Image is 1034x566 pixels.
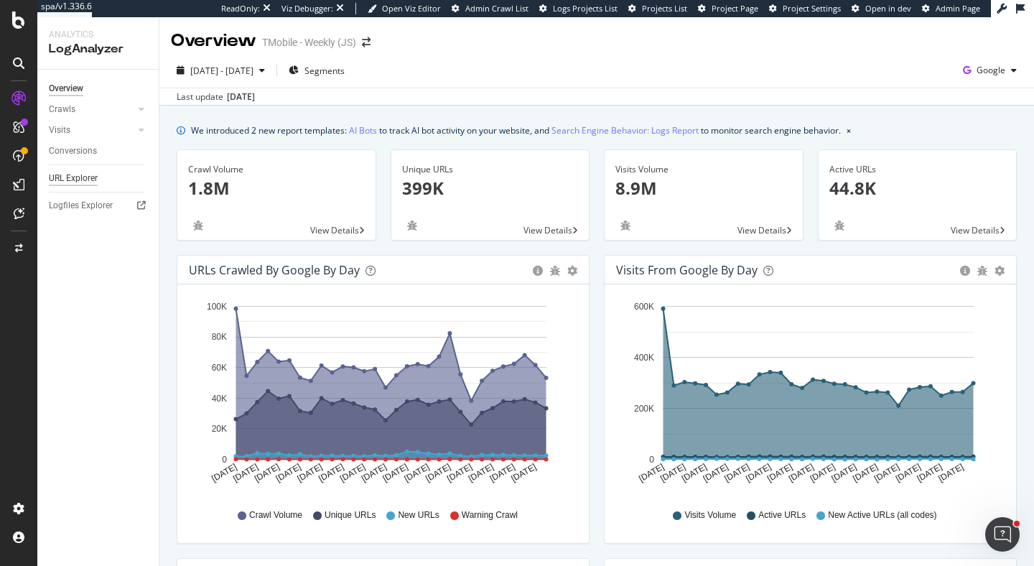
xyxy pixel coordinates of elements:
[49,198,113,213] div: Logfiles Explorer
[49,123,70,138] div: Visits
[737,224,786,236] span: View Details
[865,3,911,14] span: Open in dev
[894,462,923,484] text: [DATE]
[262,35,356,50] div: TMobile - Weekly (JS)
[634,353,654,363] text: 400K
[658,462,687,484] text: [DATE]
[190,65,253,77] span: [DATE] - [DATE]
[957,59,1023,82] button: Google
[533,266,543,276] div: circle-info
[829,221,849,231] div: bug
[310,224,359,236] span: View Details
[551,123,699,138] a: Search Engine Behavior: Logs Report
[212,363,227,373] text: 60K
[649,455,654,465] text: 0
[49,171,149,186] a: URL Explorer
[191,123,841,138] div: We introduced 2 new report templates: to track AI bot activity on your website, and to monitor se...
[177,91,255,103] div: Last update
[368,3,441,14] a: Open Viz Editor
[188,163,365,176] div: Crawl Volume
[212,424,227,434] text: 20K
[960,266,970,276] div: circle-info
[829,176,1006,200] p: 44.8K
[615,176,792,200] p: 8.9M
[951,224,1000,236] span: View Details
[615,163,792,176] div: Visits Volume
[553,3,618,14] span: Logs Projects List
[467,462,495,484] text: [DATE]
[702,462,730,484] text: [DATE]
[281,3,333,14] div: Viz Debugger:
[539,3,618,14] a: Logs Projects List
[452,3,528,14] a: Admin Crawl List
[249,509,302,521] span: Crawl Volume
[177,123,1017,138] div: info banner
[227,91,255,103] div: [DATE]
[712,3,758,14] span: Project Page
[424,462,452,484] text: [DATE]
[49,102,75,117] div: Crawls
[758,509,806,521] span: Active URLs
[402,176,579,200] p: 399K
[995,266,1005,276] div: gear
[977,64,1005,76] span: Google
[325,509,376,521] span: Unique URLs
[381,462,410,484] text: [DATE]
[296,462,325,484] text: [DATE]
[231,462,260,484] text: [DATE]
[829,163,1006,176] div: Active URLs
[49,29,147,41] div: Analytics
[765,462,794,484] text: [DATE]
[382,3,441,14] span: Open Viz Editor
[49,81,149,96] a: Overview
[916,462,944,484] text: [DATE]
[852,3,911,14] a: Open in dev
[210,462,238,484] text: [DATE]
[783,3,841,14] span: Project Settings
[402,163,579,176] div: Unique URLs
[49,144,149,159] a: Conversions
[49,123,134,138] a: Visits
[787,462,816,484] text: [DATE]
[462,509,518,521] span: Warning Crawl
[188,176,365,200] p: 1.8M
[523,224,572,236] span: View Details
[189,263,360,277] div: URLs Crawled by Google by day
[221,3,260,14] div: ReadOnly:
[843,120,854,141] button: close banner
[49,81,83,96] div: Overview
[317,462,345,484] text: [DATE]
[283,59,350,82] button: Segments
[398,509,439,521] span: New URLs
[851,462,880,484] text: [DATE]
[509,462,538,484] text: [DATE]
[634,404,654,414] text: 200K
[403,462,432,484] text: [DATE]
[698,3,758,14] a: Project Page
[769,3,841,14] a: Project Settings
[49,102,134,117] a: Crawls
[188,221,208,231] div: bug
[616,263,758,277] div: Visits from Google by day
[171,29,256,53] div: Overview
[936,3,980,14] span: Admin Page
[212,333,227,343] text: 80K
[616,296,1005,496] svg: A chart.
[212,394,227,404] text: 40K
[49,171,98,186] div: URL Explorer
[207,302,227,312] text: 100K
[465,3,528,14] span: Admin Crawl List
[488,462,517,484] text: [DATE]
[360,462,388,484] text: [DATE]
[362,37,371,47] div: arrow-right-arrow-left
[274,462,303,484] text: [DATE]
[723,462,752,484] text: [DATE]
[550,266,560,276] div: bug
[684,509,736,521] span: Visits Volume
[338,462,367,484] text: [DATE]
[189,296,577,496] svg: A chart.
[830,462,859,484] text: [DATE]
[49,198,149,213] a: Logfiles Explorer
